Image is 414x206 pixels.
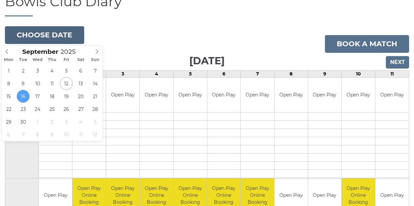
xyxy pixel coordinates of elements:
span: Tue [16,58,30,62]
button: Choose date [5,26,84,44]
td: 5 [173,71,207,78]
span: September 12, 2025 [60,77,73,90]
span: September 27, 2025 [74,103,87,115]
span: October 1, 2025 [31,115,44,128]
td: 3 [106,71,140,78]
td: Open Play [140,78,173,112]
span: September 9, 2025 [17,77,29,90]
td: Open Play [308,78,341,112]
span: September 24, 2025 [31,103,44,115]
span: September 18, 2025 [46,90,58,103]
input: Next [386,56,409,69]
span: October 6, 2025 [2,128,15,141]
span: September 7, 2025 [89,64,102,77]
span: September 22, 2025 [2,103,15,115]
td: 11 [375,71,409,78]
span: September 20, 2025 [74,90,87,103]
span: September 29, 2025 [2,115,15,128]
span: September 10, 2025 [31,77,44,90]
span: Thu [45,58,59,62]
span: September 17, 2025 [31,90,44,103]
span: September 21, 2025 [89,90,102,103]
span: September 2, 2025 [17,64,29,77]
span: September 1, 2025 [2,64,15,77]
td: Open Play [241,78,274,112]
span: September 15, 2025 [2,90,15,103]
span: Fri [59,58,74,62]
span: October 7, 2025 [17,128,29,141]
td: 7 [241,71,274,78]
input: Scroll to increment [58,48,84,55]
span: September 28, 2025 [89,103,102,115]
span: October 4, 2025 [74,115,87,128]
td: 4 [140,71,173,78]
td: 9 [308,71,341,78]
span: September 13, 2025 [74,77,87,90]
span: September 26, 2025 [60,103,73,115]
span: September 14, 2025 [89,77,102,90]
span: Scroll to increment [22,49,58,55]
td: 10 [342,71,375,78]
span: October 8, 2025 [31,128,44,141]
td: Open Play [207,78,241,112]
span: September 30, 2025 [17,115,29,128]
span: Sat [74,58,88,62]
span: October 5, 2025 [89,115,102,128]
span: September 4, 2025 [46,64,58,77]
span: September 8, 2025 [2,77,15,90]
span: October 11, 2025 [74,128,87,141]
span: October 12, 2025 [89,128,102,141]
span: September 23, 2025 [17,103,29,115]
td: Open Play [342,78,375,112]
span: September 19, 2025 [60,90,73,103]
span: October 3, 2025 [60,115,73,128]
span: October 10, 2025 [60,128,73,141]
span: September 6, 2025 [74,64,87,77]
span: Wed [30,58,45,62]
td: 6 [207,71,241,78]
td: 8 [274,71,308,78]
span: October 2, 2025 [46,115,58,128]
td: Open Play [274,78,308,112]
span: September 25, 2025 [46,103,58,115]
span: September 5, 2025 [60,64,73,77]
td: Open Play [174,78,207,112]
span: Mon [2,58,16,62]
span: October 9, 2025 [46,128,58,141]
a: Book a match [325,35,409,53]
td: Open Play [106,78,140,112]
span: September 11, 2025 [46,77,58,90]
span: September 3, 2025 [31,64,44,77]
span: September 16, 2025 [17,90,29,103]
td: Open Play [375,78,409,112]
span: Sun [88,58,103,62]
